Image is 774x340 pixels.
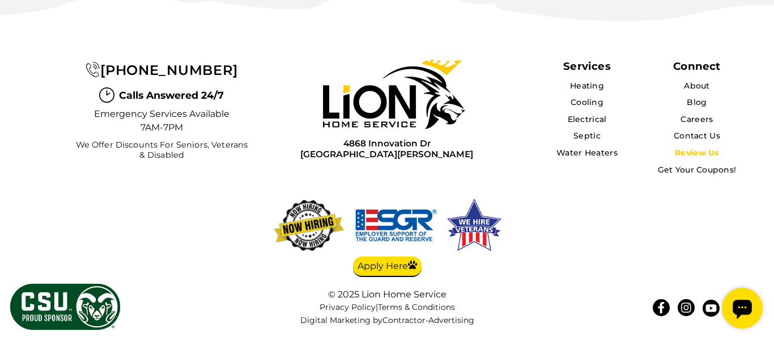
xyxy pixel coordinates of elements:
[274,316,500,325] div: Digital Marketing by
[354,197,439,254] img: We hire veterans
[274,303,500,325] nav: |
[93,107,229,135] span: Emergency Services Available 7AM-7PM
[445,197,503,254] img: We hire veterans
[573,131,601,141] a: Septic
[571,97,603,107] a: Cooling
[378,302,455,312] a: Terms & Conditions
[675,148,719,158] a: Review Us
[353,257,422,277] a: Apply Here
[568,114,607,124] a: Electrical
[73,140,251,160] span: We Offer Discounts for Seniors, Veterans & Disabled
[271,197,347,254] img: now-hiring
[320,302,376,312] a: Privacy Policy
[681,114,713,124] a: Careers
[382,316,474,325] a: Contractor-Advertising
[274,289,500,300] div: © 2025 Lion Home Service
[556,148,618,158] a: Water Heaters
[119,88,224,103] span: Calls Answered 24/7
[300,138,473,149] span: 4868 Innovation Dr
[8,282,122,331] img: CSU Sponsor Badge
[674,131,720,141] a: Contact Us
[658,165,737,175] a: Get Your Coupons!
[300,138,473,160] a: 4868 Innovation Dr[GEOGRAPHIC_DATA][PERSON_NAME]
[100,62,238,78] span: [PHONE_NUMBER]
[687,97,707,107] a: Blog
[86,62,238,78] a: [PHONE_NUMBER]
[5,5,45,45] div: Open chat widget
[300,149,473,159] span: [GEOGRAPHIC_DATA][PERSON_NAME]
[563,60,610,73] span: Services
[673,60,720,73] div: Connect
[684,81,709,91] a: About
[570,81,604,91] a: Heating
